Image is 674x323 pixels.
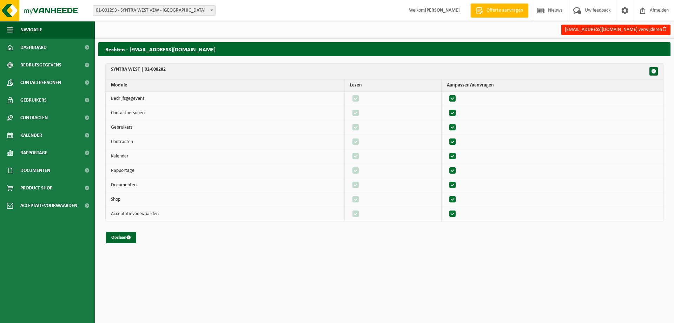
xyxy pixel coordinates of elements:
span: Kalender [20,127,42,144]
span: 01-001293 - SYNTRA WEST VZW - SINT-MICHIELS [93,5,216,16]
th: Aanpassen/aanvragen [442,79,663,92]
a: Offerte aanvragen [470,4,528,18]
button: [EMAIL_ADDRESS][DOMAIN_NAME] verwijderen [561,25,670,35]
span: Product Shop [20,179,52,197]
h2: Rechten - [EMAIL_ADDRESS][DOMAIN_NAME] [98,42,670,56]
span: Bedrijfsgegevens [20,56,61,74]
td: Documenten [106,178,345,193]
span: Acceptatievoorwaarden [20,197,77,214]
span: 01-001293 - SYNTRA WEST VZW - SINT-MICHIELS [93,6,215,15]
td: Acceptatievoorwaarden [106,207,345,221]
td: Rapportage [106,164,345,178]
th: Module [106,79,345,92]
th: SYNTRA WEST | 02-008282 [106,64,663,79]
span: Contactpersonen [20,74,61,91]
th: Lezen [345,79,442,92]
span: Dashboard [20,39,47,56]
strong: [PERSON_NAME] [425,8,460,13]
span: Offerte aanvragen [485,7,525,14]
td: Contactpersonen [106,106,345,121]
span: Documenten [20,162,50,179]
span: Navigatie [20,21,42,39]
button: Opslaan [106,232,136,243]
span: Rapportage [20,144,47,162]
td: Bedrijfsgegevens [106,92,345,106]
td: Gebruikers [106,121,345,135]
span: Gebruikers [20,91,47,109]
span: Contracten [20,109,48,127]
td: Kalender [106,149,345,164]
td: Shop [106,193,345,207]
td: Contracten [106,135,345,149]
